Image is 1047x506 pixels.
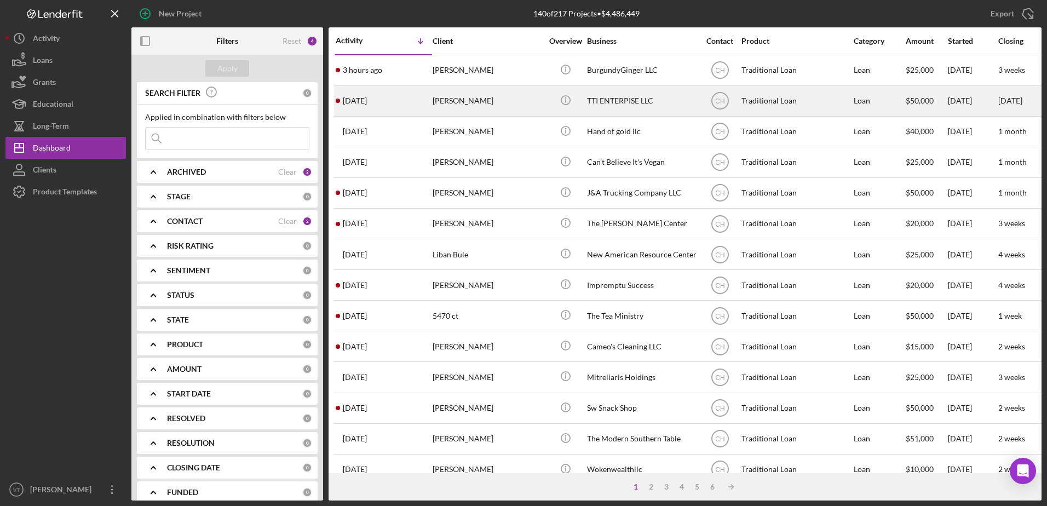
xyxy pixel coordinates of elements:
button: Clients [5,159,126,181]
div: Loan [854,455,905,484]
div: Wokenwealthllc [587,455,697,484]
div: 2 [302,216,312,226]
div: Can't Believe It's Vegan [587,148,697,177]
div: Loan [854,394,905,423]
button: Export [980,3,1042,25]
div: Export [991,3,1014,25]
div: [DATE] [948,179,997,208]
div: $20,000 [906,271,947,300]
div: 0 [302,487,312,497]
div: New American Resource Center [587,240,697,269]
time: 2 weeks [998,403,1025,412]
time: 2025-08-25 15:09 [343,66,382,74]
div: [DATE] [948,363,997,392]
b: Filters [216,37,238,45]
time: 2025-08-03 20:59 [343,373,367,382]
time: 2025-08-08 18:46 [343,250,367,259]
div: Reset [283,37,301,45]
div: Loan [854,209,905,238]
time: 2025-08-09 14:11 [343,219,367,228]
a: Educational [5,93,126,115]
div: [DATE] [948,87,997,116]
text: CH [715,281,724,289]
div: Mitreliaris Holdings [587,363,697,392]
div: Product [741,37,851,45]
div: Traditional Loan [741,301,851,330]
div: Liban Bule [433,240,542,269]
div: Hand of gold llc [587,117,697,146]
b: STATUS [167,291,194,300]
div: 2 [302,167,312,177]
time: 2025-07-22 18:42 [343,465,367,474]
time: 2025-08-08 15:06 [343,281,367,290]
div: $25,000 [906,56,947,85]
div: 4 [674,482,689,491]
div: Product Templates [33,181,97,205]
a: Grants [5,71,126,93]
div: [PERSON_NAME] [433,271,542,300]
div: Traditional Loan [741,148,851,177]
time: 2025-07-24 13:11 [343,404,367,412]
text: CH [715,189,724,197]
text: CH [715,97,724,105]
div: $25,000 [906,148,947,177]
div: Traditional Loan [741,363,851,392]
b: CONTACT [167,217,203,226]
div: Clear [278,168,297,176]
div: Loan [854,87,905,116]
div: [PERSON_NAME] [433,148,542,177]
div: Traditional Loan [741,455,851,484]
div: Loan [854,301,905,330]
div: 0 [302,389,312,399]
div: Loan [854,117,905,146]
time: 2025-08-22 15:46 [343,127,367,136]
div: 0 [302,315,312,325]
div: Applied in combination with filters below [145,113,309,122]
time: 4 weeks [998,280,1025,290]
time: 2025-08-07 15:15 [343,342,367,351]
div: Traditional Loan [741,240,851,269]
div: $10,000 [906,455,947,484]
div: Traditional Loan [741,332,851,361]
div: Clear [278,217,297,226]
b: FUNDED [167,488,198,497]
time: 2025-08-08 03:13 [343,312,367,320]
div: Loan [854,363,905,392]
b: CLOSING DATE [167,463,220,472]
div: Traditional Loan [741,209,851,238]
time: 4 weeks [998,250,1025,259]
div: Dashboard [33,137,71,162]
div: Traditional Loan [741,56,851,85]
text: CH [715,435,724,443]
text: CH [715,67,724,74]
div: 3 [659,482,674,491]
time: 1 month [998,127,1027,136]
div: [PERSON_NAME] [433,117,542,146]
div: Category [854,37,905,45]
div: 1 [628,482,643,491]
button: Product Templates [5,181,126,203]
b: STAGE [167,192,191,201]
time: 1 month [998,188,1027,197]
time: 3 weeks [998,219,1025,228]
div: 0 [302,463,312,473]
div: [DATE] [948,148,997,177]
button: Long-Term [5,115,126,137]
div: Sw Snack Shop [587,394,697,423]
div: [DATE] [948,209,997,238]
div: [DATE] [948,424,997,453]
text: CH [715,251,724,258]
a: Activity [5,27,126,49]
div: 2 [643,482,659,491]
div: [DATE] [948,394,997,423]
time: 2 weeks [998,434,1025,443]
div: New Project [159,3,202,25]
div: Grants [33,71,56,96]
time: 2025-07-23 10:40 [343,434,367,443]
div: Traditional Loan [741,394,851,423]
div: [DATE] [948,240,997,269]
div: Traditional Loan [741,117,851,146]
div: [PERSON_NAME] [433,394,542,423]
